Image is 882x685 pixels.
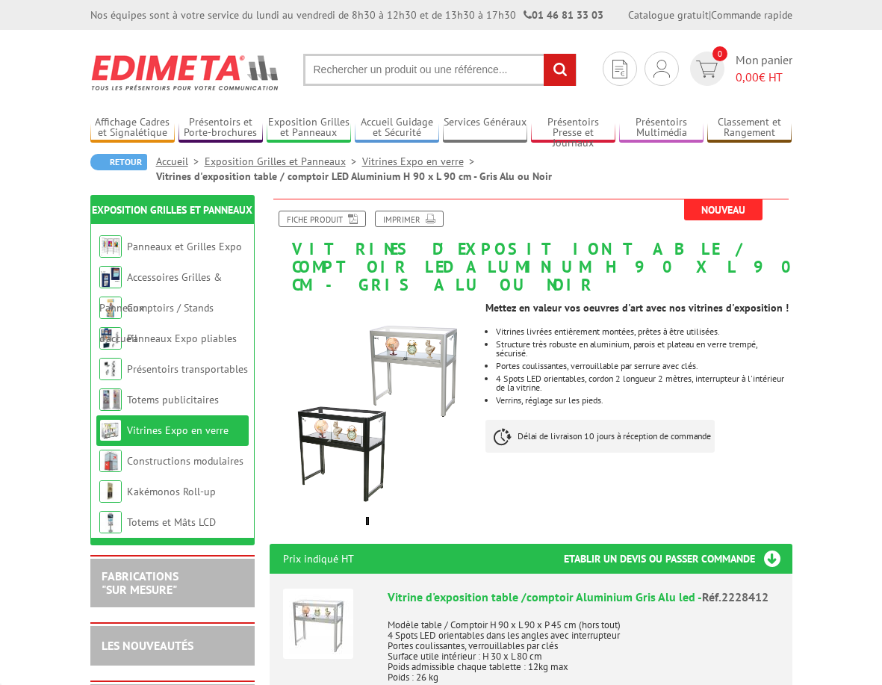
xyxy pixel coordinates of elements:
span: Mon panier [736,52,792,86]
img: Présentoirs transportables [99,358,122,380]
a: Affichage Cadres et Signalétique [90,116,175,140]
a: Accueil Guidage et Sécurité [355,116,439,140]
li: Structure très robuste en aluminium, parois et plateau en verre trempé, sécurisé. [496,340,792,358]
a: Vitrines Expo en verre [127,424,229,437]
img: devis rapide [612,60,627,78]
a: Exposition Grilles et Panneaux [267,116,351,140]
div: | [628,7,792,22]
input: Rechercher un produit ou une référence... [303,54,577,86]
img: Vitrines Expo en verre [99,419,122,441]
strong: Mettez en valeur vos oeuvres d'art avec nos vitrines d'exposition ! [485,301,789,314]
img: devis rapide [653,60,670,78]
li: Vitrines livrées entièrement montées, prêtes à être utilisées. [496,327,792,336]
a: Classement et Rangement [707,116,792,140]
a: Exposition Grilles et Panneaux [92,203,252,217]
a: Accessoires Grilles & Panneaux [99,270,222,314]
a: Vitrines Expo en verre [362,155,480,168]
a: devis rapide 0 Mon panier 0,00€ HT [686,52,792,86]
div: Vitrine d'exposition table /comptoir Aluminium Gris Alu led - [388,589,779,606]
a: Exposition Grilles et Panneaux [205,155,362,168]
a: LES NOUVEAUTÉS [102,638,193,653]
a: Présentoirs transportables [127,362,248,376]
a: Présentoirs Multimédia [619,116,704,140]
p: Délai de livraison 10 jours à réception de commande [485,420,715,453]
li: Verrins, réglage sur les pieds. [496,396,792,405]
a: Services Généraux [443,116,527,140]
span: 0 [712,46,727,61]
strong: 01 46 81 33 03 [524,8,603,22]
a: Retour [90,154,147,170]
p: Modèle table / Comptoir H 90 x L 90 x P 45 cm (hors tout) 4 Spots LED orientables dans les angles... [388,610,779,683]
li: Portes coulissantes, verrouillable par serrure avec clés. [496,362,792,371]
div: Nos équipes sont à votre service du lundi au vendredi de 8h30 à 12h30 et de 13h30 à 17h30 [90,7,603,22]
a: Catalogue gratuit [628,8,709,22]
h3: Etablir un devis ou passer commande [564,544,792,574]
a: Présentoirs et Porte-brochures [178,116,263,140]
span: € HT [736,69,792,86]
a: Comptoirs / Stands d'accueil [99,301,214,345]
a: Présentoirs Presse et Journaux [531,116,615,140]
img: Accessoires Grilles & Panneaux [99,266,122,288]
img: Totems et Mâts LCD [99,511,122,533]
li: Vitrines d'exposition table / comptoir LED Aluminium H 90 x L 90 cm - Gris Alu ou Noir [156,169,552,184]
img: vitrine_exposition_table_comptoir_aluminium_gris_et_noir_alu_led_2228412_2228413.jpg [270,302,474,506]
a: Fiche produit [279,211,366,227]
img: Kakémonos Roll-up [99,480,122,503]
a: FABRICATIONS"Sur Mesure" [102,568,178,597]
li: 4 Spots LED orientables, cordon 2 longueur 2 mètres, interrupteur à l'intérieur de la vitrine. [496,374,792,392]
input: rechercher [544,54,576,86]
a: Panneaux Expo pliables [127,332,237,345]
img: Vitrine d'exposition table /comptoir Aluminium Gris Alu led [283,589,353,659]
a: Panneaux et Grilles Expo [127,240,242,253]
a: Kakémonos Roll-up [127,485,216,498]
h1: Vitrines d'exposition table / comptoir LED Aluminium H 90 x L 90 cm - Gris Alu ou Noir [258,199,804,294]
img: Totems publicitaires [99,388,122,411]
a: Accueil [156,155,205,168]
p: Prix indiqué HT [283,544,354,574]
span: Réf.2228412 [702,589,768,604]
img: devis rapide [696,61,718,78]
span: 0,00 [736,69,759,84]
img: Panneaux et Grilles Expo [99,235,122,258]
a: Constructions modulaires [127,454,243,468]
span: Nouveau [684,199,763,220]
a: Totems et Mâts LCD [127,515,216,529]
img: Edimeta [90,45,281,100]
a: Totems publicitaires [127,393,219,406]
a: Commande rapide [711,8,792,22]
a: Imprimer [375,211,444,227]
img: Constructions modulaires [99,450,122,472]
